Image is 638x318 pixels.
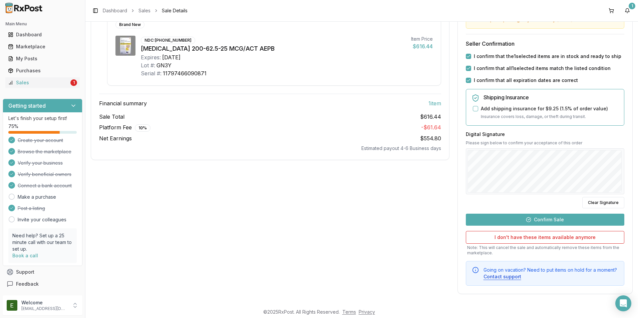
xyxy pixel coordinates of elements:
[162,7,188,14] span: Sale Details
[141,53,161,61] div: Expires:
[163,69,207,77] div: 11797466090871
[3,3,45,13] img: RxPost Logo
[582,197,624,208] button: Clear Signature
[474,65,611,72] label: I confirm that all 1 selected items match the listed condition
[138,7,150,14] a: Sales
[466,140,624,146] p: Please sign below to confirm your acceptance of this order
[8,31,77,38] div: Dashboard
[8,55,77,62] div: My Posts
[99,134,132,142] span: Net Earnings
[16,281,39,287] span: Feedback
[420,113,441,121] span: $616.44
[18,194,56,200] a: Make a purchase
[615,295,631,311] div: Open Intercom Messenger
[474,77,578,84] label: I confirm that all expiration dates are correct
[484,95,619,100] h5: Shipping Insurance
[8,102,46,110] h3: Getting started
[3,278,82,290] button: Feedback
[8,67,77,74] div: Purchases
[18,160,63,166] span: Verify your business
[3,77,82,88] button: Sales1
[5,77,80,89] a: Sales1
[466,231,624,244] button: I don't have these items available anymore
[103,7,127,14] a: Dashboard
[103,7,188,14] nav: breadcrumb
[99,123,150,132] span: Platform Fee
[481,105,608,112] label: Add shipping insurance for $9.25 ( 1.5 % of order value)
[8,123,18,130] span: 75 %
[466,40,624,48] h3: Seller Confirmation
[8,43,77,50] div: Marketplace
[115,36,135,56] img: Trelegy Ellipta 200-62.5-25 MCG/ACT AEPB
[12,232,73,252] p: Need help? Set up a 25 minute call with our team to set up.
[21,299,68,306] p: Welcome
[466,131,624,138] h3: Digital Signature
[8,79,69,86] div: Sales
[3,41,82,52] button: Marketplace
[3,65,82,76] button: Purchases
[5,21,80,27] h2: Main Menu
[342,309,356,315] a: Terms
[18,182,72,189] span: Connect a bank account
[99,113,124,121] span: Sale Total
[8,115,77,122] p: Let's finish your setup first!
[474,53,621,60] label: I confirm that the 1 selected items are in stock and ready to ship
[18,171,71,178] span: Verify beneficial owners
[18,137,63,144] span: Create your account
[3,29,82,40] button: Dashboard
[622,5,633,16] button: 1
[484,267,619,280] div: Going on vacation? Need to put items on hold for a moment?
[420,135,441,142] span: $554.80
[484,273,521,280] button: Contact support
[18,216,66,223] a: Invite your colleagues
[162,53,181,61] div: [DATE]
[156,61,172,69] div: GN3Y
[466,245,624,256] p: Note: This will cancel the sale and automatically remove these items from the marketplace.
[411,42,433,50] div: $616.44
[421,124,441,131] span: - $61.64
[411,36,433,42] div: Item Price
[21,306,68,311] p: [EMAIL_ADDRESS][DOMAIN_NAME]
[5,65,80,77] a: Purchases
[5,29,80,41] a: Dashboard
[3,266,82,278] button: Support
[12,253,38,258] a: Book a call
[99,99,147,107] span: Financial summary
[428,99,441,107] span: 1 item
[359,309,375,315] a: Privacy
[629,3,635,9] div: 1
[141,37,195,44] div: NDC: [PHONE_NUMBER]
[5,53,80,65] a: My Posts
[141,44,406,53] div: [MEDICAL_DATA] 200-62.5-25 MCG/ACT AEPB
[7,300,17,311] img: User avatar
[70,79,77,86] div: 1
[99,145,441,152] div: Estimated payout 4-6 Business days
[466,214,624,226] button: Confirm Sale
[141,69,162,77] div: Serial #:
[18,148,71,155] span: Browse the marketplace
[5,41,80,53] a: Marketplace
[135,124,150,132] div: 10 %
[115,21,144,28] div: Brand New
[3,53,82,64] button: My Posts
[481,113,619,120] p: Insurance covers loss, damage, or theft during transit.
[141,61,155,69] div: Lot #:
[18,205,45,212] span: Post a listing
